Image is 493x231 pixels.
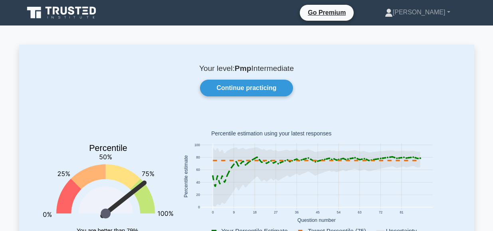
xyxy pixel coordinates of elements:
[358,210,362,214] text: 63
[253,210,257,214] text: 18
[38,64,455,73] p: Your level: Intermediate
[194,143,200,147] text: 100
[274,210,278,214] text: 27
[196,180,200,184] text: 40
[316,210,320,214] text: 45
[198,206,200,209] text: 0
[211,131,331,137] text: Percentile estimation using your latest responses
[196,193,200,197] text: 20
[295,210,299,214] text: 36
[235,64,251,72] b: Pmp
[200,80,293,96] a: Continue practicing
[196,168,200,172] text: 60
[400,210,404,214] text: 81
[378,210,382,214] text: 72
[233,210,235,214] text: 9
[337,210,341,214] text: 54
[366,4,469,20] a: [PERSON_NAME]
[89,143,127,153] text: Percentile
[303,8,350,18] a: Go Premium
[212,210,214,214] text: 0
[297,217,336,223] text: Question number
[183,155,189,198] text: Percentile estimate
[196,156,200,160] text: 80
